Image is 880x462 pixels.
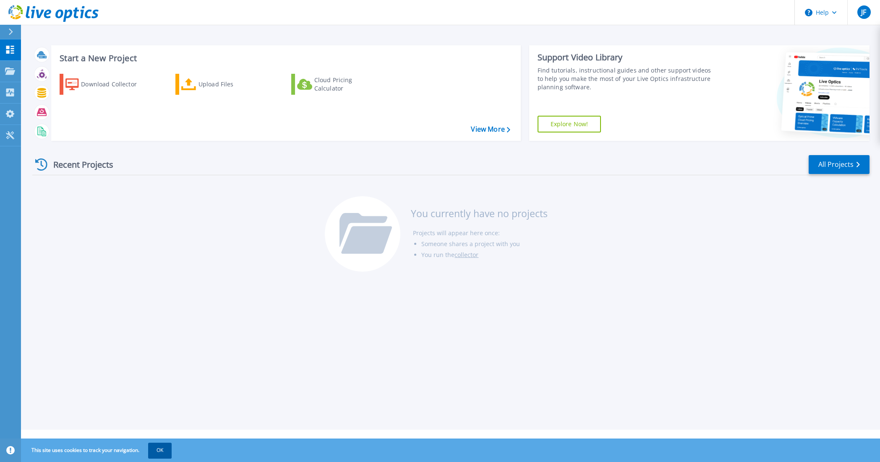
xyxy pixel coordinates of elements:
[861,9,866,16] span: JF
[175,74,269,95] a: Upload Files
[421,249,548,260] li: You run the
[32,154,125,175] div: Recent Projects
[538,66,712,91] div: Find tutorials, instructional guides and other support videos to help you make the most of your L...
[809,155,870,174] a: All Projects
[23,443,172,458] span: This site uses cookies to track your navigation.
[421,239,548,249] li: Someone shares a project with you
[198,76,266,93] div: Upload Files
[413,228,548,239] li: Projects will appear here once:
[314,76,381,93] div: Cloud Pricing Calculator
[291,74,385,95] a: Cloud Pricing Calculator
[411,209,548,218] h3: You currently have no projects
[538,52,712,63] div: Support Video Library
[81,76,148,93] div: Download Collector
[60,54,510,63] h3: Start a New Project
[454,251,478,259] a: collector
[538,116,601,132] a: Explore Now!
[60,74,153,95] a: Download Collector
[471,125,510,133] a: View More
[148,443,172,458] button: OK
